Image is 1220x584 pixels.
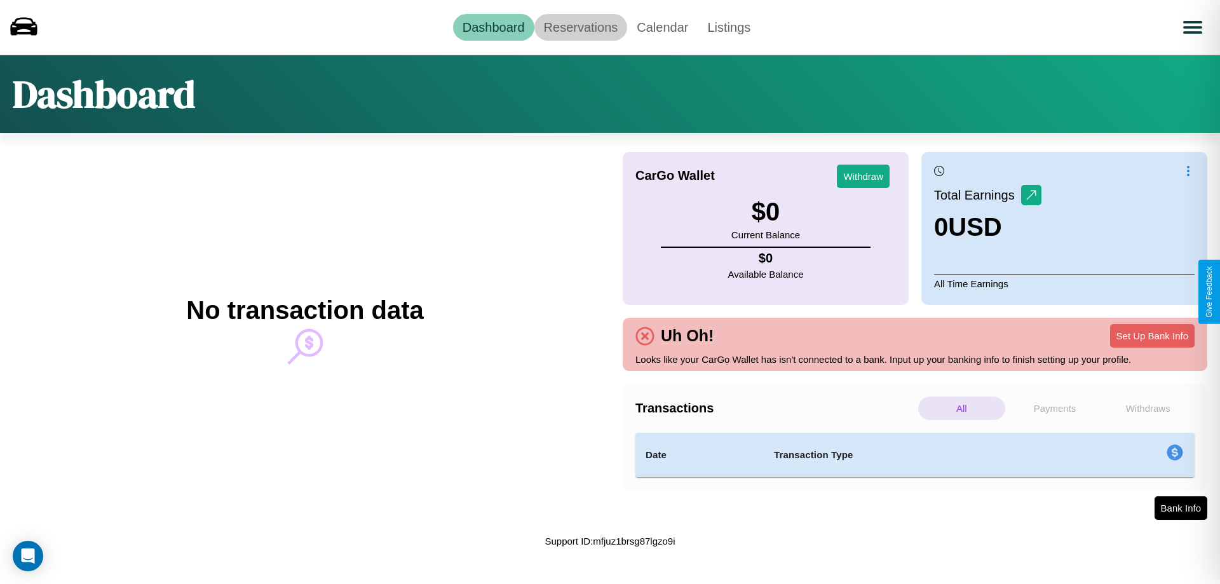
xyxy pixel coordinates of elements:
h3: 0 USD [934,213,1041,241]
h2: No transaction data [186,296,423,325]
div: Open Intercom Messenger [13,541,43,571]
a: Listings [698,14,760,41]
h4: Transaction Type [774,447,1062,463]
a: Reservations [534,14,628,41]
p: Current Balance [731,226,800,243]
button: Bank Info [1155,496,1207,520]
p: Looks like your CarGo Wallet has isn't connected to a bank. Input up your banking info to finish ... [635,351,1195,368]
p: Payments [1012,397,1099,420]
h4: $ 0 [728,251,804,266]
h4: CarGo Wallet [635,168,715,183]
p: All [918,397,1005,420]
p: All Time Earnings [934,275,1195,292]
h3: $ 0 [731,198,800,226]
table: simple table [635,433,1195,477]
p: Total Earnings [934,184,1021,207]
p: Available Balance [728,266,804,283]
button: Withdraw [837,165,890,188]
p: Withdraws [1104,397,1191,420]
h4: Transactions [635,401,915,416]
a: Dashboard [453,14,534,41]
button: Open menu [1175,10,1210,45]
p: Support ID: mfjuz1brsg87lgzo9i [545,533,675,550]
a: Calendar [627,14,698,41]
h4: Uh Oh! [654,327,720,345]
div: Give Feedback [1205,266,1214,318]
button: Set Up Bank Info [1110,324,1195,348]
h1: Dashboard [13,68,195,120]
h4: Date [646,447,754,463]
